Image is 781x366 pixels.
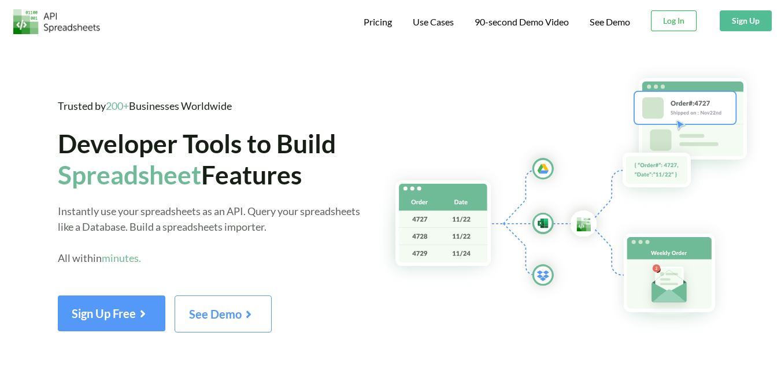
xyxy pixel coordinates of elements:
[102,252,141,264] span: minutes.
[58,128,336,189] span: Developer Tools to Build Features
[720,10,772,31] button: Sign Up
[413,16,454,27] span: Use Cases
[475,17,569,27] span: 90-second Demo Video
[375,64,781,337] img: Hero Spreadsheet Flow
[364,16,392,27] span: Pricing
[590,16,630,28] a: See Demo
[175,295,272,332] button: See Demo
[13,9,100,34] img: Logo.png
[189,307,257,321] span: See Demo
[106,99,129,112] span: 200+
[175,311,272,321] a: See Demo
[58,205,360,264] span: Instantly use your spreadsheets as an API. Query your spreadsheets like a Database. Build a sprea...
[72,306,151,320] span: Sign Up Free
[58,159,201,190] span: Spreadsheet
[58,99,232,112] span: Trusted by Businesses Worldwide
[58,295,165,331] button: Sign Up Free
[651,10,697,31] button: Log In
